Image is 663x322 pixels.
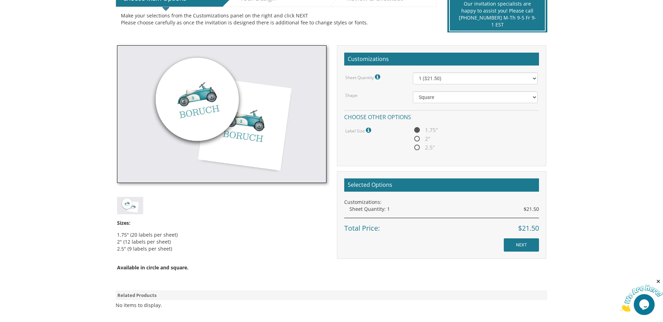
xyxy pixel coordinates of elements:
[117,45,326,183] img: label-style21.jpg
[117,220,130,226] span: Sizes:
[344,218,539,233] div: Total Price:
[117,231,326,238] li: 1.75" (20 labels per sheet)
[345,92,357,98] label: Shape
[344,53,539,66] h2: Customizations
[524,206,539,213] span: $21.50
[121,12,431,26] div: Make your selections from the Customizations panel on the right and click NEXT Please choose care...
[116,302,162,309] div: No items to display.
[344,178,539,192] h2: Selected Options
[344,110,539,122] h4: Choose other options
[413,126,438,135] span: 1.75"
[116,290,548,300] div: Related Products
[413,135,430,143] span: 2"
[504,238,539,252] input: NEXT
[345,126,373,135] label: Label Size
[117,238,326,245] li: 2" (12 labels per sheet)
[117,245,326,252] li: 2.5" (9 labels per sheet)
[620,278,663,312] iframe: chat widget
[518,223,539,233] span: $21.50
[117,197,143,214] img: label-style21.jpg
[344,199,539,206] div: Customizations:
[117,264,188,271] span: Available in circle and square.
[345,72,382,82] label: Sheet Quantity
[458,0,536,28] div: Our invitation specialists are happy to assist you! Please call [PHONE_NUMBER] M-Th 9-5 Fr 9-1 EST
[349,206,539,213] div: Sheet Quantity: 1
[413,143,435,152] span: 2.5"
